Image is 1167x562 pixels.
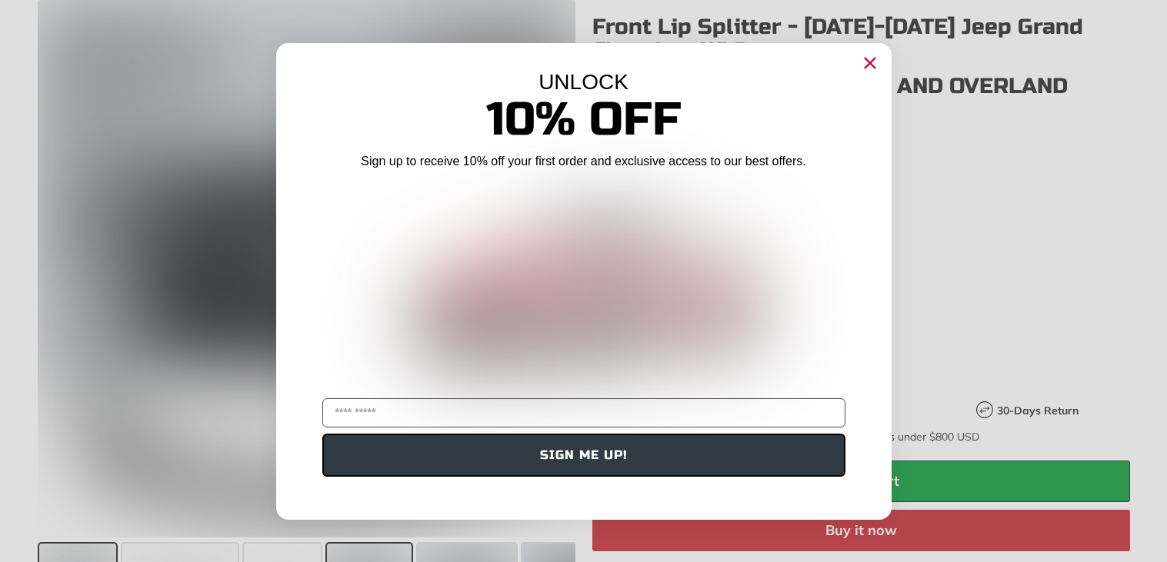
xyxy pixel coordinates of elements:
input: YOUR EMAIL [322,398,845,427]
span: Sign up to receive 10% off your first order and exclusive access to our best offers. [361,155,805,168]
button: Close dialog [858,51,882,75]
span: UNLOCK [538,70,629,94]
button: SIGN ME UP! [322,434,845,477]
img: Banner showing BMW 4 Series Body kit [392,176,776,392]
span: 10% Off [486,91,682,148]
